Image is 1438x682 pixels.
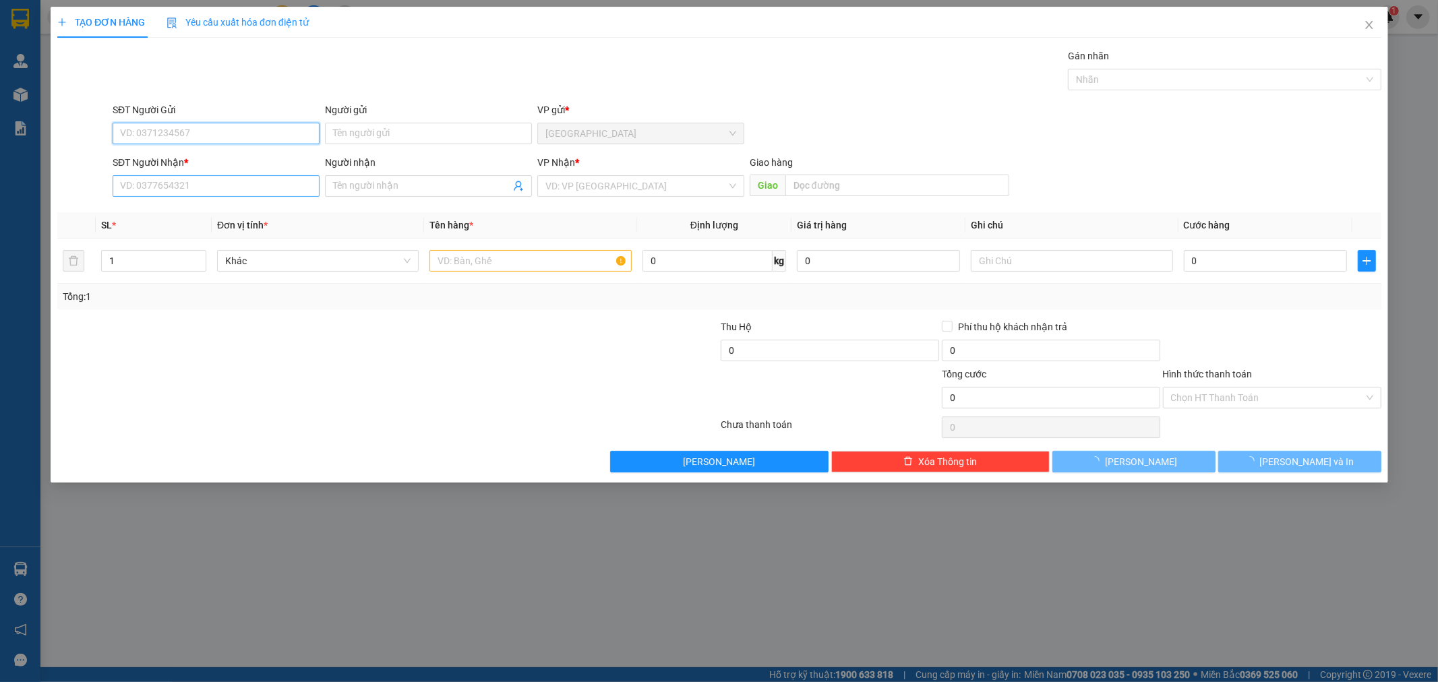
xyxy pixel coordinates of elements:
[1090,456,1105,466] span: loading
[1068,51,1109,61] label: Gán nhãn
[1363,20,1374,30] span: close
[773,250,786,272] span: kg
[683,454,755,469] span: [PERSON_NAME]
[113,155,320,170] div: SĐT Người Nhận
[797,250,960,272] input: 0
[719,417,940,441] div: Chưa thanh toán
[1183,220,1230,230] span: Cước hàng
[1052,451,1215,472] button: [PERSON_NAME]
[325,155,532,170] div: Người nhận
[1105,454,1177,469] span: [PERSON_NAME]
[113,102,320,117] div: SĐT Người Gửi
[690,220,738,230] span: Định lượng
[1350,7,1387,44] button: Close
[217,220,268,230] span: Đơn vị tính
[167,18,177,28] img: icon
[610,451,829,472] button: [PERSON_NAME]
[965,212,1178,239] th: Ghi chú
[1245,456,1259,466] span: loading
[429,250,631,272] input: VD: Bàn, Ghế
[1218,451,1381,472] button: [PERSON_NAME] và In
[918,454,977,469] span: Xóa Thông tin
[167,17,309,28] span: Yêu cầu xuất hóa đơn điện tử
[513,181,524,191] span: user-add
[101,220,112,230] span: SL
[537,102,744,117] div: VP gửi
[1162,369,1252,379] label: Hình thức thanh toán
[63,289,555,304] div: Tổng: 1
[545,123,736,144] span: Sài Gòn
[903,456,913,467] span: delete
[429,220,473,230] span: Tên hàng
[63,250,84,272] button: delete
[225,251,411,271] span: Khác
[941,369,986,379] span: Tổng cước
[952,319,1072,334] span: Phí thu hộ khách nhận trả
[325,102,532,117] div: Người gửi
[57,18,67,27] span: plus
[1357,250,1375,272] button: plus
[785,175,1009,196] input: Dọc đường
[1259,454,1354,469] span: [PERSON_NAME] và In
[971,250,1172,272] input: Ghi Chú
[57,17,145,28] span: TẠO ĐƠN HÀNG
[720,321,751,332] span: Thu Hộ
[749,175,785,196] span: Giao
[749,157,792,168] span: Giao hàng
[797,220,847,230] span: Giá trị hàng
[831,451,1050,472] button: deleteXóa Thông tin
[537,157,575,168] span: VP Nhận
[1358,255,1375,266] span: plus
